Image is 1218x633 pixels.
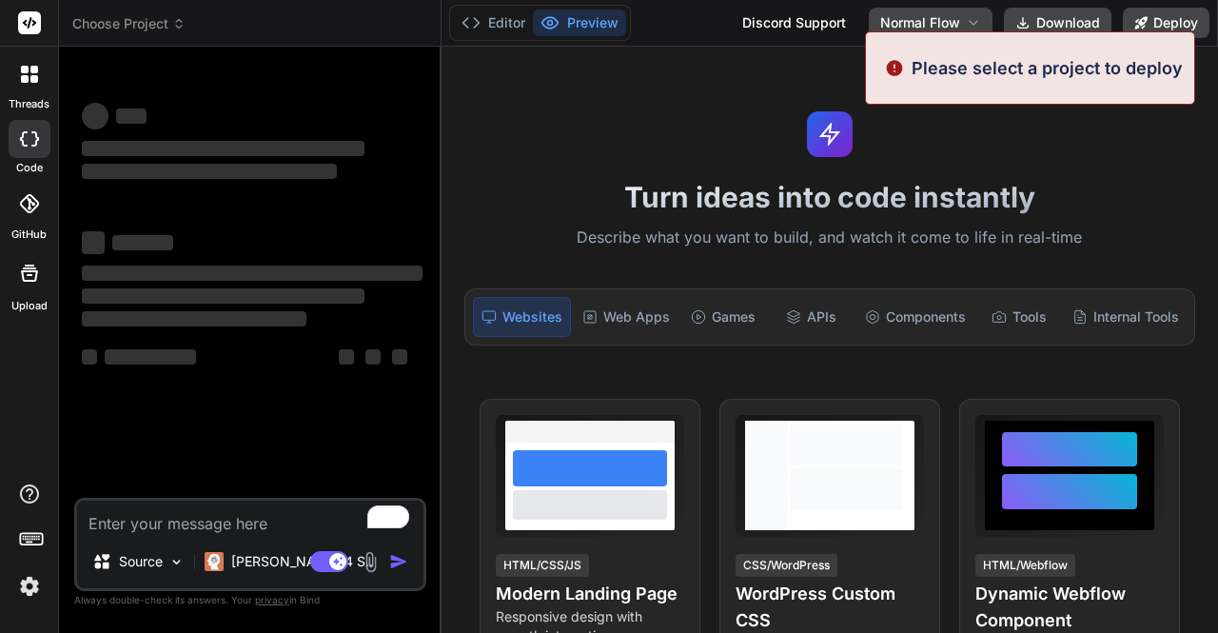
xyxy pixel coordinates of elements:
span: ‌ [82,231,105,254]
label: Upload [11,298,48,314]
div: HTML/Webflow [975,554,1075,577]
span: Normal Flow [880,13,960,32]
p: Always double-check its answers. Your in Bind [74,591,426,609]
div: Web Apps [575,297,678,337]
img: alert [885,55,904,81]
img: Pick Models [168,554,185,570]
label: threads [9,96,49,112]
label: GitHub [11,227,47,243]
img: icon [389,552,408,571]
img: Claude 4 Sonnet [205,552,224,571]
span: ‌ [392,349,407,365]
div: Tools [977,297,1061,337]
img: settings [13,570,46,603]
span: ‌ [116,109,147,124]
h4: Modern Landing Page [496,581,684,607]
button: Download [1004,8,1111,38]
span: ‌ [82,141,364,156]
span: ‌ [82,266,422,281]
div: Websites [473,297,571,337]
span: ‌ [105,349,196,365]
button: Deploy [1123,8,1209,38]
p: Describe what you want to build, and watch it come to life in real-time [453,226,1207,250]
span: ‌ [82,288,364,304]
span: ‌ [82,164,337,179]
img: attachment [360,551,382,573]
button: Preview [533,10,626,36]
div: HTML/CSS/JS [496,554,589,577]
div: Games [681,297,765,337]
p: Source [119,552,163,571]
div: CSS/WordPress [736,554,837,577]
p: [PERSON_NAME] 4 S.. [231,552,373,571]
div: Internal Tools [1065,297,1187,337]
button: Editor [454,10,533,36]
h1: Turn ideas into code instantly [453,180,1207,214]
label: code [16,160,43,176]
span: ‌ [365,349,381,365]
div: Components [857,297,973,337]
span: ‌ [112,235,173,250]
span: ‌ [339,349,354,365]
div: APIs [769,297,853,337]
span: ‌ [82,349,97,365]
span: ‌ [82,311,306,326]
span: ‌ [82,103,108,129]
div: Discord Support [731,8,857,38]
button: Normal Flow [869,8,992,38]
span: privacy [255,594,289,605]
p: Please select a project to deploy [912,55,1183,81]
textarea: To enrich screen reader interactions, please activate Accessibility in Grammarly extension settings [77,501,423,535]
span: Choose Project [72,14,186,33]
